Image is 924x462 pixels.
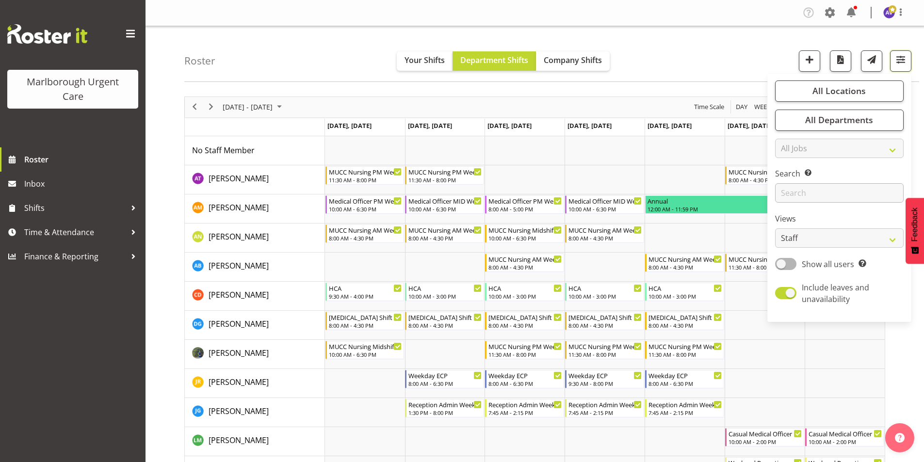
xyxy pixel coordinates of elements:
div: Alysia Newman-Woods"s event - MUCC Nursing AM Weekday Begin From Tuesday, October 7, 2025 at 8:00... [405,224,484,243]
div: 10:00 AM - 3:00 PM [568,292,642,300]
button: All Locations [775,80,904,102]
div: Andrew Brooks"s event - MUCC Nursing PM Weekends Begin From Saturday, October 11, 2025 at 11:30:0... [725,254,804,272]
div: 7:45 AM - 2:15 PM [648,409,722,416]
div: 1:30 PM - 8:00 PM [408,409,482,416]
div: MUCC Nursing AM Weekday [648,254,722,264]
img: amber-venning-slater11903.jpg [883,7,895,18]
div: Reception Admin Weekday AM [568,399,642,409]
div: Weekday ECP [488,370,562,380]
div: MUCC Nursing AM Weekends [729,167,802,176]
div: 8:00 AM - 4:30 PM [729,176,802,184]
div: 8:00 AM - 4:30 PM [648,321,722,329]
div: 8:00 AM - 4:30 PM [488,321,562,329]
div: Gloria Varghese"s event - MUCC Nursing Midshift Begin From Monday, October 6, 2025 at 10:00:00 AM... [325,341,405,359]
div: 8:00 AM - 6:30 PM [488,380,562,387]
div: Casual Medical Officer Weekend [729,429,802,438]
span: Roster [24,152,141,167]
div: 8:00 AM - 4:30 PM [408,321,482,329]
div: 8:00 AM - 4:30 PM [329,234,402,242]
span: Shifts [24,201,126,215]
div: Josephine Godinez"s event - Reception Admin Weekday AM Begin From Friday, October 10, 2025 at 7:4... [645,399,724,417]
div: MUCC Nursing PM Weekday [568,341,642,351]
span: [PERSON_NAME] [209,231,269,242]
div: Medical Officer PM Weekday [488,196,562,206]
div: Annual [648,196,865,206]
div: [MEDICAL_DATA] Shift [568,312,642,322]
span: No Staff Member [192,145,255,156]
td: No Staff Member resource [185,136,325,165]
div: MUCC Nursing Midshift [488,225,562,235]
span: [DATE], [DATE] [327,121,372,130]
span: All Departments [805,114,873,126]
div: MUCC Nursing PM Weekday [408,167,482,176]
div: Deo Garingalao"s event - Haemodialysis Shift Begin From Wednesday, October 8, 2025 at 8:00:00 AM ... [485,312,564,330]
div: Cordelia Davies"s event - HCA Begin From Tuesday, October 7, 2025 at 10:00:00 AM GMT+13:00 Ends A... [405,283,484,301]
div: 10:00 AM - 6:30 PM [408,205,482,213]
button: Next [205,101,218,113]
span: Day [735,101,748,113]
div: Cordelia Davies"s event - HCA Begin From Monday, October 6, 2025 at 9:30:00 AM GMT+13:00 Ends At ... [325,283,405,301]
button: Time Scale [693,101,726,113]
div: Luqman Mohd Jani"s event - Casual Medical Officer Weekend Begin From Sunday, October 12, 2025 at ... [805,428,884,446]
span: Include leaves and unavailability [802,282,869,304]
div: 10:00 AM - 6:30 PM [568,205,642,213]
div: Cordelia Davies"s event - HCA Begin From Thursday, October 9, 2025 at 10:00:00 AM GMT+13:00 Ends ... [565,283,644,301]
div: Alexandra Madigan"s event - Medical Officer PM Weekday Begin From Monday, October 6, 2025 at 10:0... [325,195,405,214]
button: Add a new shift [799,50,820,72]
div: Luqman Mohd Jani"s event - Casual Medical Officer Weekend Begin From Saturday, October 11, 2025 a... [725,428,804,446]
div: MUCC Nursing AM Weekday [568,225,642,235]
td: Josephine Godinez resource [185,398,325,427]
span: [DATE], [DATE] [728,121,772,130]
button: October 2025 [221,101,286,113]
td: Alysia Newman-Woods resource [185,223,325,253]
td: Alexandra Madigan resource [185,194,325,223]
a: [PERSON_NAME] [209,376,269,388]
div: Andrew Brooks"s event - MUCC Nursing AM Weekday Begin From Friday, October 10, 2025 at 8:00:00 AM... [645,254,724,272]
a: [PERSON_NAME] [209,173,269,184]
div: HCA [568,283,642,293]
div: Cordelia Davies"s event - HCA Begin From Friday, October 10, 2025 at 10:00:00 AM GMT+13:00 Ends A... [645,283,724,301]
div: 11:30 AM - 8:00 PM [729,263,802,271]
span: Time & Attendance [24,225,126,239]
span: [PERSON_NAME] [209,377,269,387]
div: Alysia Newman-Woods"s event - MUCC Nursing AM Weekday Begin From Monday, October 6, 2025 at 8:00:... [325,224,405,243]
div: Agnes Tyson"s event - MUCC Nursing AM Weekends Begin From Saturday, October 11, 2025 at 8:00:00 A... [725,166,804,185]
div: Reception Admin Weekday AM [488,399,562,409]
button: Feedback - Show survey [906,198,924,264]
div: 7:45 AM - 2:15 PM [488,409,562,416]
div: Alexandra Madigan"s event - Annual Begin From Friday, October 10, 2025 at 12:00:00 AM GMT+13:00 E... [645,195,884,214]
button: Company Shifts [536,51,610,71]
a: [PERSON_NAME] [209,202,269,213]
button: Timeline Day [734,101,749,113]
div: 8:00 AM - 6:30 PM [648,380,722,387]
div: 10:00 AM - 6:30 PM [329,205,402,213]
div: Gloria Varghese"s event - MUCC Nursing PM Weekday Begin From Thursday, October 9, 2025 at 11:30:0... [565,341,644,359]
span: Company Shifts [544,55,602,65]
button: Your Shifts [397,51,453,71]
button: Filter Shifts [890,50,911,72]
div: 8:00 AM - 4:30 PM [408,234,482,242]
td: Agnes Tyson resource [185,165,325,194]
div: Medical Officer PM Weekday [329,196,402,206]
span: Feedback [910,207,919,241]
div: 9:30 AM - 4:00 PM [329,292,402,300]
button: All Departments [775,110,904,131]
img: help-xxl-2.png [895,433,905,443]
div: [MEDICAL_DATA] Shift [488,312,562,322]
div: Alysia Newman-Woods"s event - MUCC Nursing Midshift Begin From Wednesday, October 8, 2025 at 10:0... [485,224,564,243]
div: MUCC Nursing AM Weekday [329,225,402,235]
div: 10:00 AM - 3:00 PM [648,292,722,300]
div: 8:00 AM - 4:30 PM [568,321,642,329]
div: Alexandra Madigan"s event - Medical Officer MID Weekday Begin From Thursday, October 9, 2025 at 1... [565,195,644,214]
div: Josephine Godinez"s event - Reception Admin Weekday AM Begin From Thursday, October 9, 2025 at 7:... [565,399,644,417]
div: 8:00 AM - 4:30 PM [648,263,722,271]
div: Alysia Newman-Woods"s event - MUCC Nursing AM Weekday Begin From Thursday, October 9, 2025 at 8:0... [565,224,644,243]
div: MUCC Nursing PM Weekends [729,254,802,264]
div: Marlborough Urgent Care [17,75,129,104]
div: October 06 - 12, 2025 [219,97,288,117]
div: 10:00 AM - 2:00 PM [809,438,882,446]
div: 7:45 AM - 2:15 PM [568,409,642,416]
div: Medical Officer MID Weekday [408,196,482,206]
div: Deo Garingalao"s event - Haemodialysis Shift Begin From Friday, October 10, 2025 at 8:00:00 AM GM... [645,312,724,330]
